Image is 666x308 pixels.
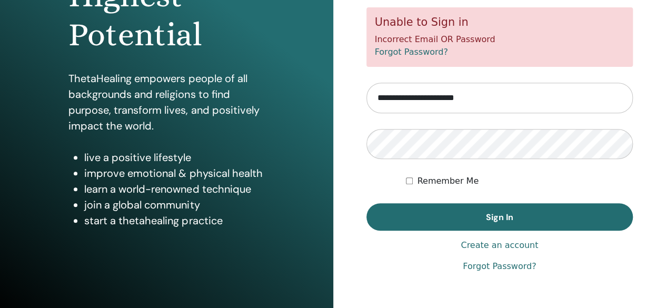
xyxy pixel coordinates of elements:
[84,181,264,197] li: learn a world-renowned technique
[417,175,479,187] label: Remember Me
[68,71,264,134] p: ThetaHealing empowers people of all backgrounds and religions to find purpose, transform lives, a...
[84,197,264,213] li: join a global community
[366,7,633,67] div: Incorrect Email OR Password
[84,165,264,181] li: improve emotional & physical health
[366,203,633,231] button: Sign In
[375,47,448,57] a: Forgot Password?
[486,212,513,223] span: Sign In
[84,150,264,165] li: live a positive lifestyle
[406,175,633,187] div: Keep me authenticated indefinitely or until I manually logout
[84,213,264,228] li: start a thetahealing practice
[375,16,625,29] h5: Unable to Sign in
[463,260,536,273] a: Forgot Password?
[461,239,538,252] a: Create an account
